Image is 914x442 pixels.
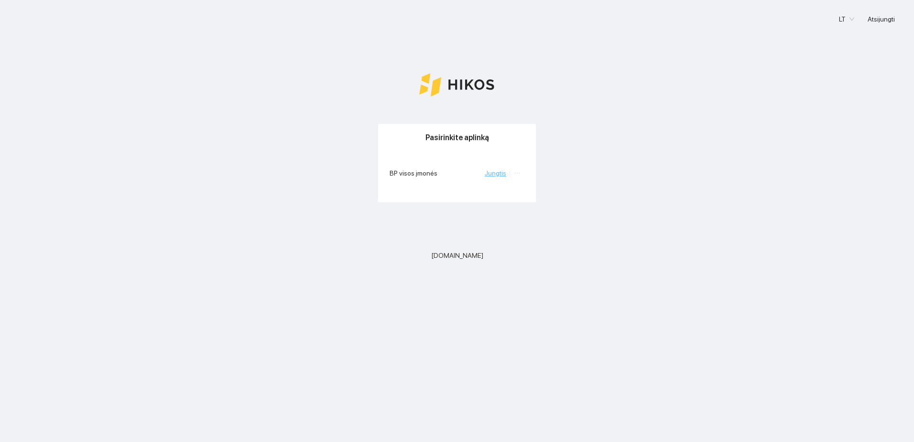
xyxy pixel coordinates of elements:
[390,162,524,184] li: BP visos įmonės
[514,170,521,177] span: ellipsis
[860,11,903,27] button: Atsijungti
[485,169,506,177] a: Jungtis
[839,12,854,26] span: LT
[390,124,524,151] div: Pasirinkite aplinką
[431,250,483,261] span: [DOMAIN_NAME]
[868,14,895,24] span: Atsijungti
